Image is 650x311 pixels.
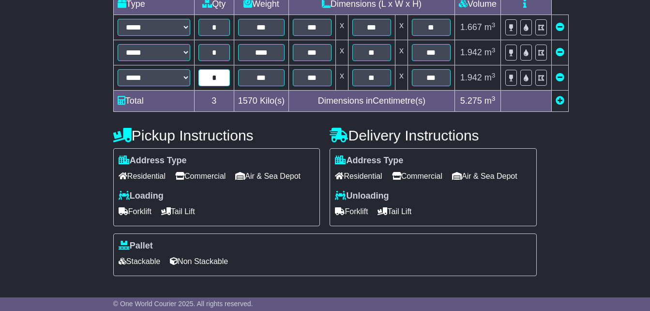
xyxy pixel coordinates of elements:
td: Kilo(s) [234,91,288,112]
span: Tail Lift [161,204,195,219]
label: Unloading [335,191,389,202]
sup: 3 [492,95,496,102]
span: m [484,73,496,82]
td: x [395,15,408,40]
h4: Delivery Instructions [330,127,537,143]
h4: Pickup Instructions [113,127,320,143]
span: Forklift [119,204,151,219]
span: © One World Courier 2025. All rights reserved. [113,300,253,308]
sup: 3 [492,47,496,54]
span: Air & Sea Depot [235,169,301,184]
span: Tail Lift [378,204,411,219]
span: m [484,22,496,32]
sup: 3 [492,21,496,29]
span: m [484,47,496,57]
span: Commercial [392,169,442,184]
label: Loading [119,191,164,202]
span: 1570 [238,96,257,106]
td: x [395,65,408,91]
a: Remove this item [556,73,564,82]
td: Total [113,91,194,112]
span: 1.942 [460,73,482,82]
td: Dimensions in Centimetre(s) [288,91,454,112]
td: 3 [194,91,234,112]
span: 1.667 [460,22,482,32]
td: x [335,40,348,65]
label: Pallet [119,241,153,251]
a: Remove this item [556,47,564,57]
span: 5.275 [460,96,482,106]
span: Air & Sea Depot [452,169,517,184]
span: Stackable [119,254,160,269]
span: 1.942 [460,47,482,57]
span: Residential [335,169,382,184]
span: Commercial [175,169,226,184]
span: Non Stackable [170,254,228,269]
a: Add new item [556,96,564,106]
span: m [484,96,496,106]
label: Address Type [119,155,187,166]
td: x [335,65,348,91]
a: Remove this item [556,22,564,32]
td: x [335,15,348,40]
td: x [395,40,408,65]
label: Address Type [335,155,403,166]
span: Forklift [335,204,368,219]
span: Residential [119,169,166,184]
sup: 3 [492,72,496,79]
